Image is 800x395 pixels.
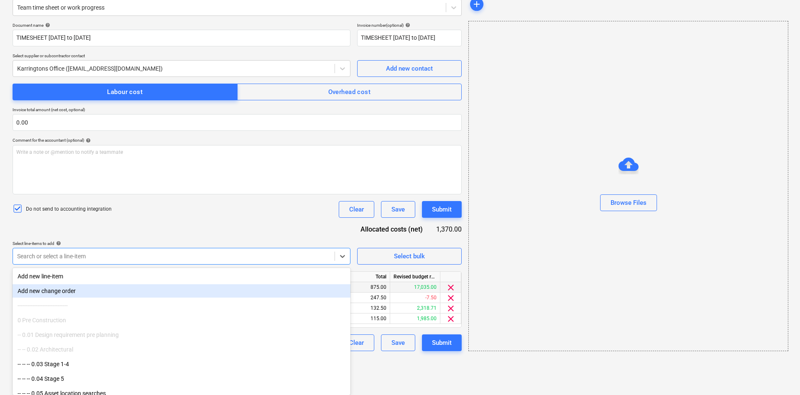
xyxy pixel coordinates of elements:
[446,314,456,324] span: clear
[54,241,61,246] span: help
[357,60,462,77] button: Add new contact
[13,53,350,60] p: Select supplier or subcontractor contact
[339,201,374,218] button: Clear
[432,337,452,348] div: Submit
[13,84,238,100] button: Labour cost
[13,343,350,356] div: -- -- 0.02 Architectural
[13,138,462,143] div: Comment for the accountant (optional)
[328,87,371,97] div: Overhead cost
[391,337,405,348] div: Save
[422,334,462,351] button: Submit
[446,293,456,303] span: clear
[394,251,425,262] div: Select bulk
[446,283,456,293] span: clear
[43,23,50,28] span: help
[432,204,452,215] div: Submit
[13,299,350,312] div: ------------------------------
[13,30,350,46] input: Document name
[340,303,390,313] div: 132.50
[84,138,91,143] span: help
[349,204,364,215] div: Clear
[357,30,462,46] input: Invoice number
[390,293,440,303] div: -7.50
[353,224,436,234] div: Allocated costs (net)
[390,272,440,282] div: Revised budget remaining
[13,313,350,327] div: 0 Pre Construction
[357,248,462,265] button: Select bulk
[422,201,462,218] button: Submit
[468,21,788,351] div: Browse Files
[381,201,415,218] button: Save
[340,313,390,324] div: 115.00
[13,372,350,385] div: -- -- -- 0.04 Stage 5
[340,293,390,303] div: 247.50
[13,270,350,283] div: Add new line-item
[386,63,433,74] div: Add new contact
[600,194,657,211] button: Browse Files
[340,282,390,293] div: 875.00
[13,328,350,341] div: -- 0.01 Design requirement pre planning
[26,206,112,213] p: Do not send to accounting integration
[13,357,350,371] div: -- -- -- 0.03 Stage 1-4
[390,313,440,324] div: 1,985.00
[391,204,405,215] div: Save
[13,114,462,131] input: Invoice total amount (net cost, optional)
[349,337,364,348] div: Clear
[13,23,350,28] div: Document name
[436,224,462,234] div: 1,370.00
[107,87,143,97] div: Labour cost
[404,23,410,28] span: help
[13,241,350,246] div: Select line-items to add
[339,334,374,351] button: Clear
[13,107,462,114] p: Invoice total amount (net cost, optional)
[611,197,647,208] div: Browse Files
[13,284,350,298] div: Add new change order
[758,355,800,395] iframe: Chat Widget
[340,272,390,282] div: Total
[237,84,462,100] button: Overhead cost
[446,303,456,313] span: clear
[357,23,462,28] div: Invoice number (optional)
[390,282,440,293] div: 17,035.00
[381,334,415,351] button: Save
[390,303,440,313] div: 2,318.71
